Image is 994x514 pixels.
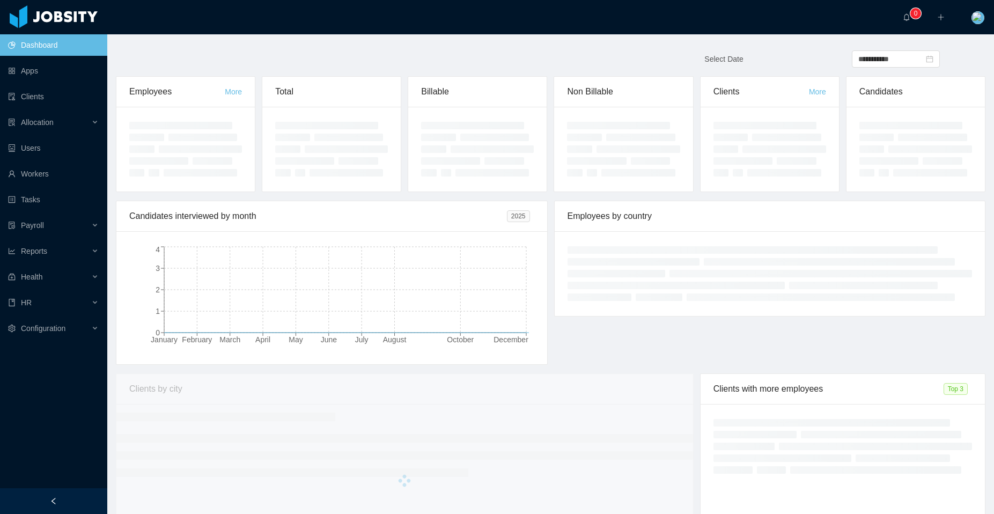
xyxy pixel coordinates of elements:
[937,13,945,21] i: icon: plus
[8,299,16,306] i: icon: book
[21,118,54,127] span: Allocation
[21,298,32,307] span: HR
[255,335,270,344] tspan: April
[507,210,530,222] span: 2025
[8,34,99,56] a: icon: pie-chartDashboard
[383,335,407,344] tspan: August
[447,335,474,344] tspan: October
[21,273,42,281] span: Health
[713,374,944,404] div: Clients with more employees
[809,87,826,96] a: More
[355,335,369,344] tspan: July
[944,383,968,395] span: Top 3
[156,328,160,337] tspan: 0
[21,324,65,333] span: Configuration
[926,55,933,63] i: icon: calendar
[8,273,16,281] i: icon: medicine-box
[151,335,178,344] tspan: January
[21,247,47,255] span: Reports
[321,335,337,344] tspan: June
[8,325,16,332] i: icon: setting
[8,119,16,126] i: icon: solution
[859,77,972,107] div: Candidates
[494,335,528,344] tspan: December
[129,201,507,231] div: Candidates interviewed by month
[156,245,160,254] tspan: 4
[910,8,921,19] sup: 0
[129,77,225,107] div: Employees
[567,77,680,107] div: Non Billable
[289,335,303,344] tspan: May
[156,285,160,294] tspan: 2
[8,163,99,185] a: icon: userWorkers
[971,11,984,24] img: 58a31ca0-4729-11e8-a87f-69b50fb464fe_5b465dd213283.jpeg
[704,55,743,63] span: Select Date
[903,13,910,21] i: icon: bell
[8,222,16,229] i: icon: file-protect
[8,247,16,255] i: icon: line-chart
[156,307,160,315] tspan: 1
[275,77,388,107] div: Total
[8,60,99,82] a: icon: appstoreApps
[21,221,44,230] span: Payroll
[8,137,99,159] a: icon: robotUsers
[219,335,240,344] tspan: March
[8,86,99,107] a: icon: auditClients
[568,201,973,231] div: Employees by country
[8,189,99,210] a: icon: profileTasks
[156,264,160,273] tspan: 3
[713,77,809,107] div: Clients
[182,335,212,344] tspan: February
[421,77,534,107] div: Billable
[225,87,242,96] a: More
